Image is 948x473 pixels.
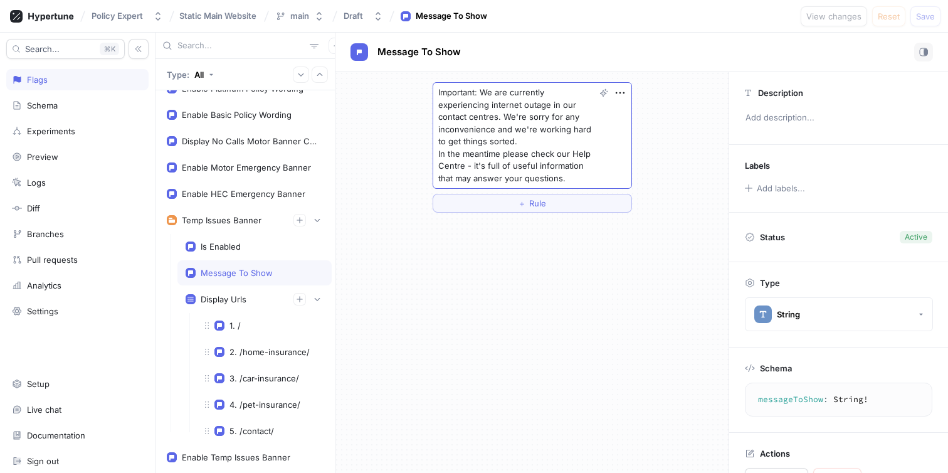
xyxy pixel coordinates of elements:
[167,70,189,80] p: Type:
[806,13,861,20] span: View changes
[182,162,311,173] div: Enable Motor Emergency Banner
[27,178,46,188] div: Logs
[339,6,388,26] button: Draft
[182,189,305,199] div: Enable HEC Emergency Banner
[27,456,59,466] div: Sign out
[27,255,78,265] div: Pull requests
[182,136,319,146] div: Display No Calls Motor Banner Content
[872,6,905,26] button: Reset
[745,161,770,171] p: Labels
[433,82,632,189] textarea: Important: We are currently experiencing internet outage in our contact centres. We're sorry for ...
[87,6,168,26] button: Policy Expert
[878,13,900,20] span: Reset
[27,126,75,136] div: Experiments
[740,180,808,196] button: Add labels...
[179,11,256,20] span: Static Main Website
[377,47,461,57] span: Message To Show
[757,184,805,193] div: Add labels...
[177,40,305,52] input: Search...
[27,280,61,290] div: Analytics
[344,11,363,21] div: Draft
[201,242,241,252] div: Is Enabled
[229,321,241,331] div: 1. /
[27,152,58,162] div: Preview
[777,309,800,320] div: String
[201,294,246,304] div: Display Urls
[27,405,61,415] div: Live chat
[910,6,940,26] button: Save
[745,297,933,331] button: String
[6,425,149,446] a: Documentation
[905,231,927,243] div: Active
[312,66,328,83] button: Collapse all
[92,11,143,21] div: Policy Expert
[229,426,274,436] div: 5. /contact/
[760,363,792,373] p: Schema
[201,268,273,278] div: Message To Show
[801,6,867,26] button: View changes
[750,388,927,411] textarea: messageToShow: String!
[27,379,50,389] div: Setup
[25,45,60,53] span: Search...
[760,278,780,288] p: Type
[182,110,292,120] div: Enable Basic Policy Wording
[27,229,64,239] div: Branches
[758,88,803,98] p: Description
[229,373,299,383] div: 3. /car-insurance/
[182,452,290,462] div: Enable Temp Issues Banner
[760,228,785,246] p: Status
[293,66,309,83] button: Expand all
[27,203,40,213] div: Diff
[182,215,261,225] div: Temp Issues Banner
[760,449,790,459] p: Actions
[433,194,632,213] button: ＋Rule
[162,63,218,85] button: Type: All
[229,347,310,357] div: 2. /home-insurance/
[740,107,937,129] p: Add description...
[518,199,526,207] span: ＋
[529,199,546,207] span: Rule
[916,13,935,20] span: Save
[416,10,487,23] div: Message To Show
[290,11,309,21] div: main
[27,100,58,110] div: Schema
[194,70,204,80] div: All
[100,43,119,55] div: K
[6,39,125,59] button: Search...K
[27,75,48,85] div: Flags
[27,306,58,316] div: Settings
[27,430,85,440] div: Documentation
[270,6,329,26] button: main
[229,400,300,410] div: 4. /pet-insurance/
